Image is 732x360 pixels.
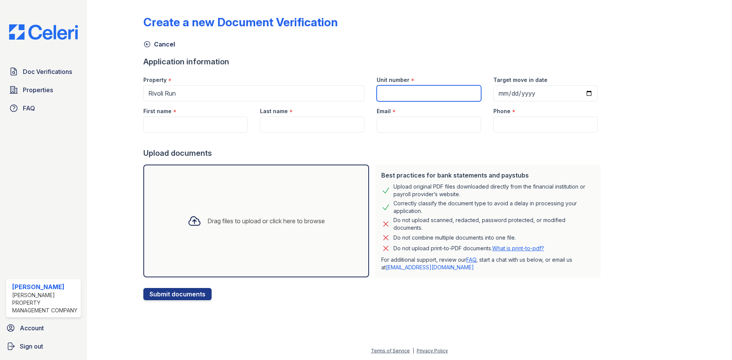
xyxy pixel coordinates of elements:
div: Application information [143,56,604,67]
div: Do not upload scanned, redacted, password protected, or modified documents. [393,216,595,232]
a: What is print-to-pdf? [492,245,544,251]
div: Best practices for bank statements and paystubs [381,171,595,180]
a: FAQ [6,101,81,116]
a: Cancel [143,40,175,49]
div: Correctly classify the document type to avoid a delay in processing your application. [393,200,595,215]
label: Property [143,76,167,84]
div: Drag files to upload or click here to browse [207,216,325,226]
label: Email [377,107,391,115]
div: Upload documents [143,148,604,158]
label: Phone [493,107,510,115]
label: Unit number [377,76,409,84]
label: Last name [260,107,288,115]
a: Privacy Policy [417,348,448,354]
button: Submit documents [143,288,212,300]
div: Create a new Document Verification [143,15,338,29]
span: Sign out [20,342,43,351]
a: FAQ [466,256,476,263]
span: FAQ [23,104,35,113]
a: [EMAIL_ADDRESS][DOMAIN_NAME] [386,264,474,270]
a: Sign out [3,339,84,354]
div: Upload original PDF files downloaded directly from the financial institution or payroll provider’... [393,183,595,198]
a: Account [3,320,84,336]
div: [PERSON_NAME] Property Management Company [12,291,78,314]
a: Terms of Service [371,348,410,354]
div: Do not combine multiple documents into one file. [393,233,516,242]
a: Properties [6,82,81,98]
div: [PERSON_NAME] [12,282,78,291]
p: Do not upload print-to-PDF documents. [393,245,544,252]
img: CE_Logo_Blue-a8612792a0a2168367f1c8372b55b34899dd931a85d93a1a3d3e32e68fde9ad4.png [3,24,84,40]
label: Target move in date [493,76,547,84]
span: Account [20,323,44,333]
p: For additional support, review our , start a chat with us below, or email us at [381,256,595,271]
label: First name [143,107,172,115]
a: Doc Verifications [6,64,81,79]
div: | [413,348,414,354]
span: Properties [23,85,53,94]
span: Doc Verifications [23,67,72,76]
